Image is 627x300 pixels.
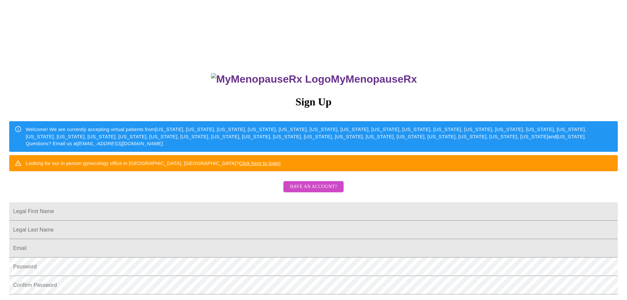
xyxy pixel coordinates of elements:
[211,73,331,85] img: MyMenopauseRx Logo
[239,160,281,166] a: Click here to login!
[26,123,613,150] div: Welcome! We are currently accepting virtual patients from [US_STATE], [US_STATE], [US_STATE], [US...
[282,188,345,194] a: Have an account?
[283,181,344,193] button: Have an account?
[26,157,281,169] div: Looking for our in person gynecology office in [GEOGRAPHIC_DATA], [GEOGRAPHIC_DATA]?
[9,96,618,108] h3: Sign Up
[78,141,163,146] em: [EMAIL_ADDRESS][DOMAIN_NAME]
[10,73,618,85] h3: MyMenopauseRx
[290,183,337,191] span: Have an account?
